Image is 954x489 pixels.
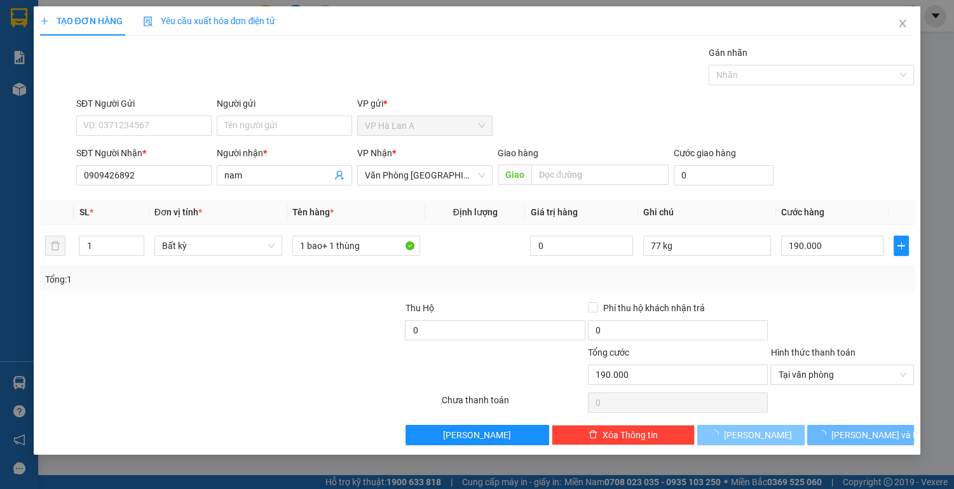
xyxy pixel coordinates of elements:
span: Bất kỳ [162,236,275,255]
span: Yêu cầu xuất hóa đơn điện tử [143,16,276,26]
span: Định lượng [453,207,498,217]
button: deleteXóa Thông tin [552,425,695,445]
span: Thu Hộ [405,303,433,313]
div: Tổng: 1 [45,272,369,286]
span: VP Hà Lan A [365,116,485,135]
span: plus [894,241,908,251]
span: TẠO ĐƠN HÀNG [40,16,123,26]
span: Tổng cước [588,347,629,358]
div: SĐT Người Nhận [76,146,212,160]
button: [PERSON_NAME] [405,425,549,445]
label: Hình thức thanh toán [770,347,855,358]
input: Cước giao hàng [674,165,774,185]
span: [PERSON_NAME] và In [831,428,920,442]
span: Văn Phòng Sài Gòn [365,166,485,185]
span: Cước hàng [781,207,824,217]
span: [PERSON_NAME] [443,428,511,442]
span: SL [79,207,89,217]
button: [PERSON_NAME] [697,425,804,445]
span: plus [40,17,49,25]
input: Dọc đường [531,164,668,185]
input: 0 [530,236,633,256]
button: delete [45,236,65,256]
div: Người gửi [217,97,352,111]
img: icon [143,17,153,27]
input: Ghi Chú [643,236,771,256]
span: Phí thu hộ khách nhận trả [598,301,710,315]
div: VP gửi [357,97,493,111]
div: Người nhận [217,146,352,160]
span: close [897,18,908,29]
label: Gán nhãn [709,48,747,58]
span: Tại văn phòng [778,365,906,384]
span: user-add [334,170,344,180]
span: Xóa Thông tin [603,428,658,442]
span: Tên hàng [292,207,334,217]
span: [PERSON_NAME] [724,428,792,442]
button: Close [885,6,920,42]
label: Cước giao hàng [674,148,736,158]
th: Ghi chú [638,200,776,225]
div: SĐT Người Gửi [76,97,212,111]
button: plus [894,236,909,256]
input: VD: Bàn, Ghế [292,236,420,256]
div: Chưa thanh toán [440,393,587,415]
span: Giao [498,164,531,185]
span: delete [589,430,597,440]
span: Giao hàng [498,148,538,158]
span: Đơn vị tính [154,207,202,217]
span: Giá trị hàng [530,207,577,217]
span: loading [710,430,724,439]
span: VP Nhận [357,148,392,158]
span: loading [817,430,831,439]
button: [PERSON_NAME] và In [807,425,914,445]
